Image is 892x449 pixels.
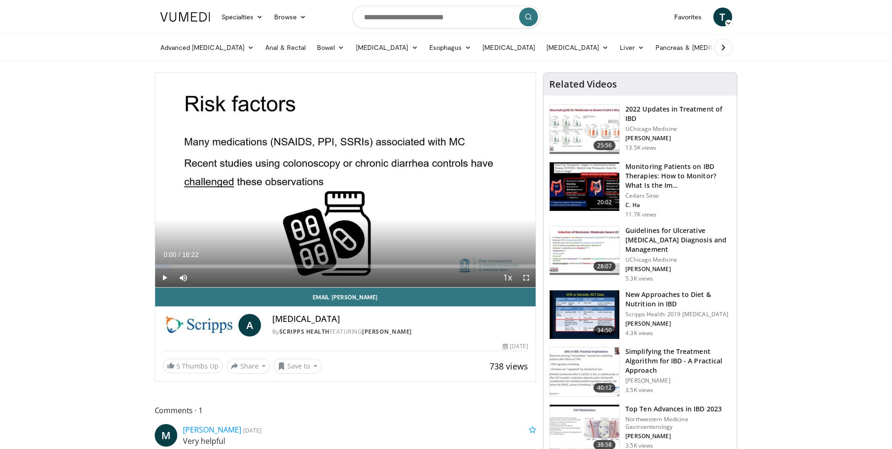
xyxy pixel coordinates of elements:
h3: Top Ten Advances in IBD 2023 [625,404,731,414]
a: Esophagus [424,38,477,57]
p: 13.5K views [625,144,656,152]
p: 11.7K views [625,211,656,218]
a: Advanced [MEDICAL_DATA] [155,38,260,57]
img: 8e95e000-4584-42d0-a9a0-ddf8dce8c865.150x105_q85_crop-smart_upscale.jpg [550,347,619,396]
p: Cedars Sinai [625,192,731,200]
span: 20:02 [593,198,616,207]
button: Save to [274,359,322,374]
a: 20:02 Monitoring Patients on IBD Therapies: How to Monitor? What Is the Im… Cedars Sinai C. Ha 11... [549,162,731,218]
h4: Related Videos [549,79,617,90]
a: A [238,314,261,337]
button: Fullscreen [517,268,536,287]
button: Playback Rate [498,268,517,287]
a: Pancreas & [MEDICAL_DATA] [650,38,760,57]
div: [DATE] [503,342,528,351]
p: [PERSON_NAME] [625,265,731,273]
p: [PERSON_NAME] [625,320,731,328]
button: Mute [174,268,193,287]
span: 40:12 [593,383,616,393]
a: T [713,8,732,26]
div: Progress Bar [155,265,536,268]
input: Search topics, interventions [352,6,540,28]
a: Liver [614,38,649,57]
p: UChicago Medicine [625,256,731,264]
a: Browse [268,8,312,26]
h4: [MEDICAL_DATA] [272,314,528,324]
span: / [179,251,181,258]
h3: 2022 Updates in Treatment of IBD [625,104,731,123]
span: 5 [176,361,180,370]
a: Specialties [216,8,269,26]
small: [DATE] [243,426,261,434]
span: 0:00 [164,251,176,258]
span: 738 views [489,361,528,372]
p: [PERSON_NAME] [625,377,731,385]
span: 34:50 [593,326,616,335]
a: [PERSON_NAME] [362,328,412,336]
img: Scripps Health [163,314,235,337]
h3: Guidelines for Ulcerative [MEDICAL_DATA] Diagnosis and Management [625,226,731,254]
a: [MEDICAL_DATA] [541,38,614,57]
a: 5 Thumbs Up [163,359,223,373]
a: Scripps Health [279,328,330,336]
p: UChicago Medicine [625,125,731,133]
p: [PERSON_NAME] [625,135,731,142]
a: Email [PERSON_NAME] [155,288,536,306]
a: Favorites [669,8,708,26]
p: Very helpful [183,435,537,447]
video-js: Video Player [155,73,536,288]
a: [MEDICAL_DATA] [350,38,424,57]
p: [PERSON_NAME] [625,433,731,440]
p: C. Ha [625,201,731,209]
h3: Monitoring Patients on IBD Therapies: How to Monitor? What Is the Im… [625,162,731,190]
img: 609225da-72ea-422a-b68c-0f05c1f2df47.150x105_q85_crop-smart_upscale.jpg [550,162,619,211]
img: 0d1747ae-4eac-4456-b2f5-cd164c21000b.150x105_q85_crop-smart_upscale.jpg [550,290,619,339]
h3: Simplifying the Treatment Algorithm for IBD - A Practical Approach [625,347,731,375]
a: 28:07 Guidelines for Ulcerative [MEDICAL_DATA] Diagnosis and Management UChicago Medicine [PERSON... [549,226,731,282]
span: 16:22 [182,251,198,258]
p: 3.5K views [625,386,653,394]
img: VuMedi Logo [160,12,210,22]
a: 34:50 New Approaches to Diet & Nutrition in IBD Scripps Health: 2019 [MEDICAL_DATA] [PERSON_NAME]... [549,290,731,340]
span: 25:56 [593,141,616,150]
p: Northwestern Medicine Gastroenterology [625,416,731,431]
button: Play [155,268,174,287]
img: 9393c547-9b5d-4ed4-b79d-9c9e6c9be491.150x105_q85_crop-smart_upscale.jpg [550,105,619,154]
a: M [155,424,177,447]
a: 40:12 Simplifying the Treatment Algorithm for IBD - A Practical Approach [PERSON_NAME] 3.5K views [549,347,731,397]
a: Anal & Rectal [260,38,311,57]
p: 5.3K views [625,275,653,282]
a: Bowel [311,38,350,57]
div: By FEATURING [272,328,528,336]
span: Comments 1 [155,404,537,417]
a: 25:56 2022 Updates in Treatment of IBD UChicago Medicine [PERSON_NAME] 13.5K views [549,104,731,154]
a: [PERSON_NAME] [183,425,241,435]
button: Share [227,359,270,374]
p: Scripps Health: 2019 [MEDICAL_DATA] [625,311,731,318]
img: 5d508c2b-9173-4279-adad-7510b8cd6d9a.150x105_q85_crop-smart_upscale.jpg [550,226,619,275]
h3: New Approaches to Diet & Nutrition in IBD [625,290,731,309]
a: [MEDICAL_DATA] [477,38,541,57]
span: 28:07 [593,262,616,271]
p: 4.3K views [625,329,653,337]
